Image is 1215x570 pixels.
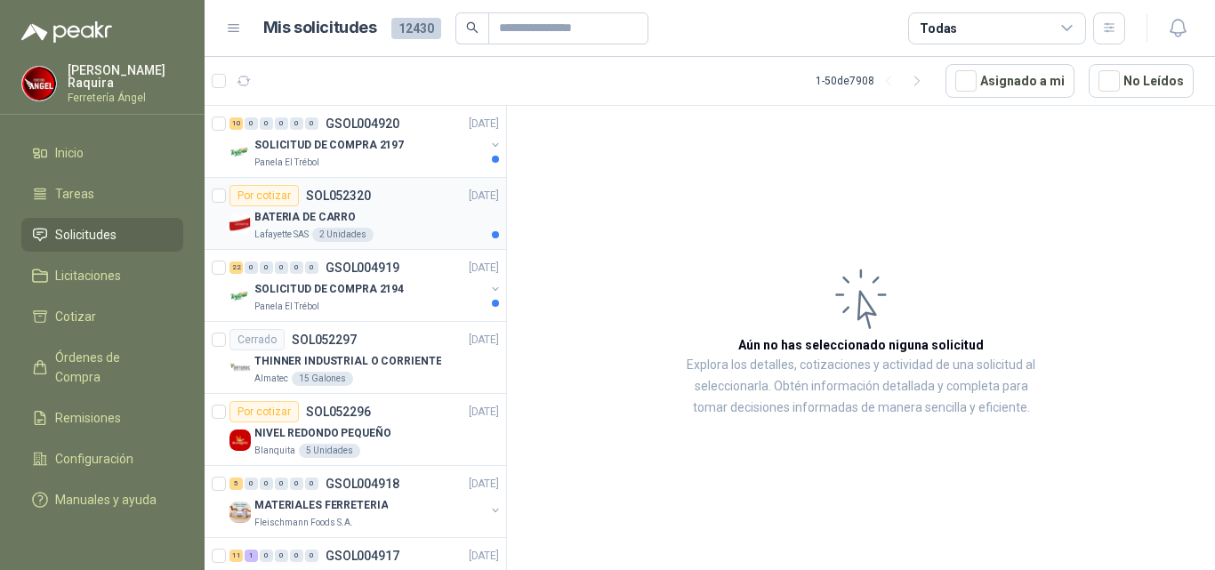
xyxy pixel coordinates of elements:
div: 0 [305,117,318,130]
div: 0 [260,117,273,130]
div: 0 [260,261,273,274]
div: 22 [229,261,243,274]
div: 0 [275,550,288,562]
span: 12430 [391,18,441,39]
p: Ferretería Ángel [68,92,183,103]
a: Por cotizarSOL052296[DATE] Company LogoNIVEL REDONDO PEQUEÑOBlanquita5 Unidades [205,394,506,466]
button: Asignado a mi [945,64,1074,98]
div: 0 [290,261,303,274]
p: NIVEL REDONDO PEQUEÑO [254,425,390,442]
div: 0 [275,478,288,490]
div: 0 [260,550,273,562]
span: Remisiones [55,408,121,428]
a: Por cotizarSOL052320[DATE] Company LogoBATERIA DE CARROLafayette SAS2 Unidades [205,178,506,250]
div: Por cotizar [229,401,299,422]
h1: Mis solicitudes [263,15,377,41]
div: Por cotizar [229,185,299,206]
div: 0 [305,478,318,490]
p: Lafayette SAS [254,228,309,242]
p: [DATE] [469,116,499,132]
p: Almatec [254,372,288,386]
p: [DATE] [469,260,499,277]
a: Manuales y ayuda [21,483,183,517]
p: THINNER INDUSTRIAL O CORRIENTE [254,353,441,370]
a: CerradoSOL052297[DATE] Company LogoTHINNER INDUSTRIAL O CORRIENTEAlmatec15 Galones [205,322,506,394]
a: Remisiones [21,401,183,435]
div: 0 [245,261,258,274]
h3: Aún no has seleccionado niguna solicitud [738,335,984,355]
div: 5 [229,478,243,490]
p: SOL052320 [306,189,371,202]
p: [PERSON_NAME] Raquira [68,64,183,89]
p: BATERIA DE CARRO [254,209,356,226]
p: [DATE] [469,476,499,493]
div: 0 [290,550,303,562]
img: Company Logo [229,213,251,235]
p: GSOL004920 [326,117,399,130]
p: GSOL004917 [326,550,399,562]
p: [DATE] [469,404,499,421]
p: [DATE] [469,548,499,565]
p: SOLICITUD DE COMPRA 2197 [254,137,404,154]
div: 0 [245,478,258,490]
div: 15 Galones [292,372,353,386]
div: 0 [275,261,288,274]
a: Licitaciones [21,259,183,293]
a: Inicio [21,136,183,170]
a: Órdenes de Compra [21,341,183,394]
div: 0 [275,117,288,130]
a: 22 0 0 0 0 0 GSOL004919[DATE] Company LogoSOLICITUD DE COMPRA 2194Panela El Trébol [229,257,503,314]
img: Company Logo [22,67,56,100]
img: Company Logo [229,141,251,163]
p: GSOL004919 [326,261,399,274]
img: Company Logo [229,357,251,379]
span: Configuración [55,449,133,469]
img: Company Logo [229,285,251,307]
p: [DATE] [469,188,499,205]
div: 1 - 50 de 7908 [816,67,931,95]
p: MATERIALES FERRETERIA [254,497,388,514]
p: SOLICITUD DE COMPRA 2194 [254,281,404,298]
div: 5 Unidades [299,444,360,458]
a: 10 0 0 0 0 0 GSOL004920[DATE] Company LogoSOLICITUD DE COMPRA 2197Panela El Trébol [229,113,503,170]
span: Solicitudes [55,225,117,245]
span: Cotizar [55,307,96,326]
p: Panela El Trébol [254,300,319,314]
img: Company Logo [229,502,251,523]
p: Fleischmann Foods S.A. [254,516,353,530]
div: 0 [245,117,258,130]
div: 2 Unidades [312,228,374,242]
div: 0 [260,478,273,490]
p: Panela El Trébol [254,156,319,170]
img: Logo peakr [21,21,112,43]
div: 0 [305,261,318,274]
div: 1 [245,550,258,562]
div: Cerrado [229,329,285,350]
div: Todas [920,19,957,38]
p: Blanquita [254,444,295,458]
a: 5 0 0 0 0 0 GSOL004918[DATE] Company LogoMATERIALES FERRETERIAFleischmann Foods S.A. [229,473,503,530]
a: Tareas [21,177,183,211]
a: Solicitudes [21,218,183,252]
span: Manuales y ayuda [55,490,157,510]
img: Company Logo [229,430,251,451]
div: 0 [305,550,318,562]
div: 0 [290,478,303,490]
div: 0 [290,117,303,130]
div: 11 [229,550,243,562]
p: GSOL004918 [326,478,399,490]
p: SOL052297 [292,333,357,346]
span: search [466,21,479,34]
div: 10 [229,117,243,130]
p: Explora los detalles, cotizaciones y actividad de una solicitud al seleccionarla. Obtén informaci... [685,355,1037,419]
span: Tareas [55,184,94,204]
p: SOL052296 [306,405,371,418]
a: Cotizar [21,300,183,333]
span: Licitaciones [55,266,121,285]
span: Órdenes de Compra [55,348,166,387]
span: Inicio [55,143,84,163]
p: [DATE] [469,332,499,349]
button: No Leídos [1089,64,1194,98]
a: Configuración [21,442,183,476]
